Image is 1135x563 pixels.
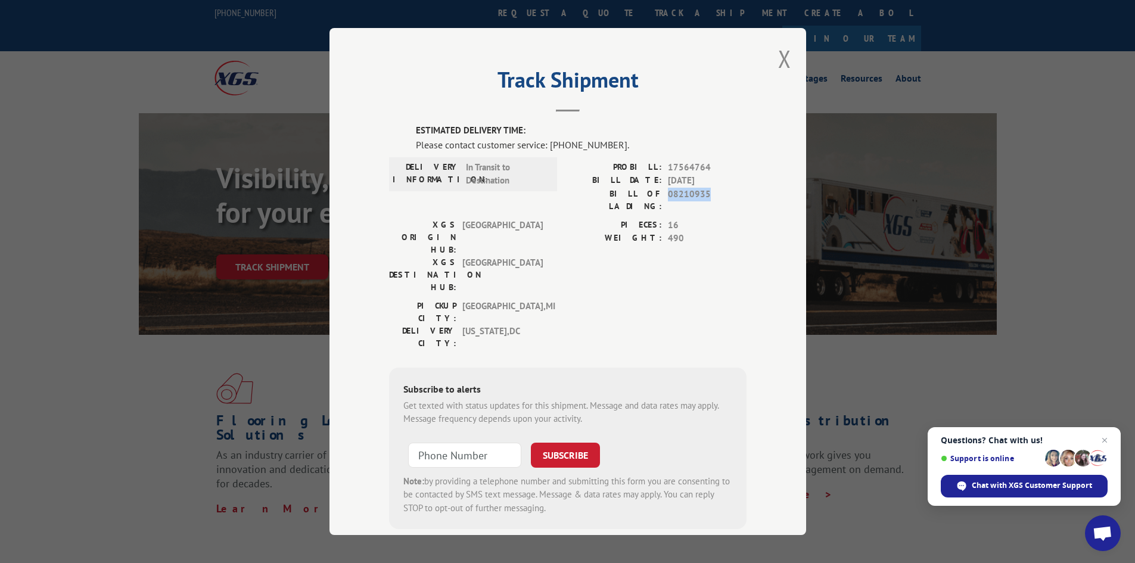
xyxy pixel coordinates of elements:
div: Open chat [1085,515,1121,551]
span: Chat with XGS Customer Support [972,480,1092,491]
span: Questions? Chat with us! [941,436,1108,445]
label: BILL DATE: [568,174,662,188]
input: Phone Number [408,443,521,468]
h2: Track Shipment [389,71,747,94]
label: ESTIMATED DELIVERY TIME: [416,124,747,138]
label: XGS DESTINATION HUB: [389,256,456,294]
div: Get texted with status updates for this shipment. Message and data rates may apply. Message frequ... [403,399,732,426]
button: Close modal [778,43,791,74]
span: 16 [668,219,747,232]
span: [DATE] [668,174,747,188]
strong: Note: [403,475,424,487]
div: Please contact customer service: [PHONE_NUMBER]. [416,138,747,152]
label: PICKUP CITY: [389,300,456,325]
label: WEIGHT: [568,232,662,245]
button: SUBSCRIBE [531,443,600,468]
span: 17564764 [668,161,747,175]
span: 490 [668,232,747,245]
label: DELIVERY INFORMATION: [393,161,460,188]
label: XGS ORIGIN HUB: [389,219,456,256]
span: 08210935 [668,188,747,213]
span: In Transit to Destination [466,161,546,188]
span: [US_STATE] , DC [462,325,543,350]
span: Close chat [1097,433,1112,447]
span: [GEOGRAPHIC_DATA] , MI [462,300,543,325]
label: PROBILL: [568,161,662,175]
div: by providing a telephone number and submitting this form you are consenting to be contacted by SM... [403,475,732,515]
span: Support is online [941,454,1041,463]
span: [GEOGRAPHIC_DATA] [462,256,543,294]
div: Subscribe to alerts [403,382,732,399]
div: Chat with XGS Customer Support [941,475,1108,497]
label: BILL OF LADING: [568,188,662,213]
label: PIECES: [568,219,662,232]
label: DELIVERY CITY: [389,325,456,350]
span: [GEOGRAPHIC_DATA] [462,219,543,256]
